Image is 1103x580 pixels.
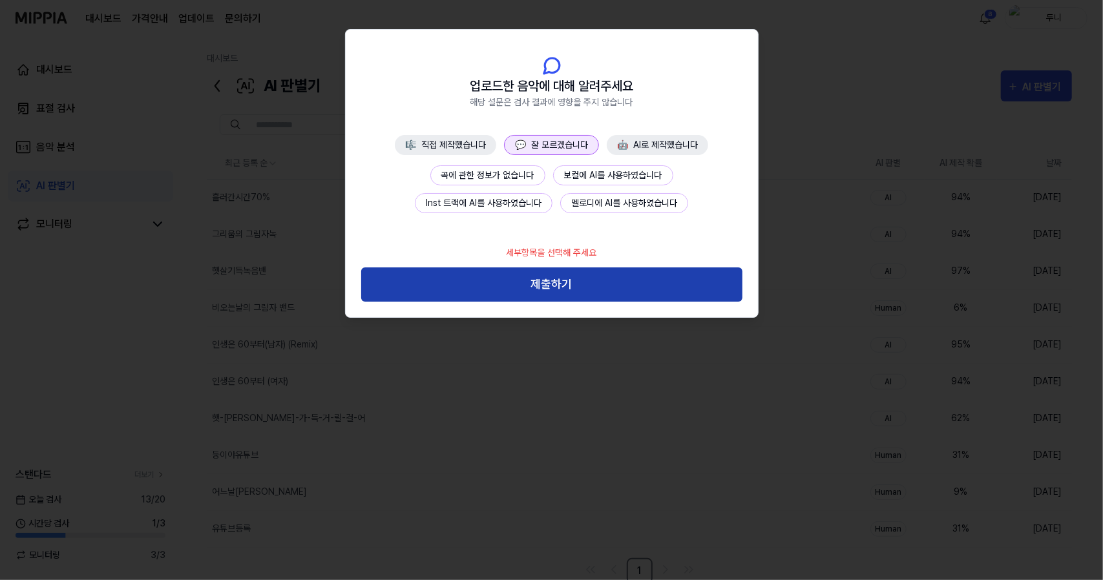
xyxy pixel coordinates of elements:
button: 🎼직접 제작했습니다 [395,135,496,155]
button: 💬잘 모르겠습니다 [504,135,599,155]
span: 해당 설문은 검사 결과에 영향을 주지 않습니다 [470,96,633,109]
button: Inst 트랙에 AI를 사용하였습니다 [415,193,552,213]
span: 🎼 [405,140,416,150]
button: 🤖AI로 제작했습니다 [607,135,708,155]
button: 보컬에 AI를 사용하였습니다 [553,165,673,185]
span: 🤖 [617,140,628,150]
span: 업로드한 음악에 대해 알려주세요 [470,76,633,96]
button: 곡에 관한 정보가 없습니다 [430,165,545,185]
span: 💬 [515,140,526,150]
button: 멜로디에 AI를 사용하였습니다 [560,193,688,213]
button: 제출하기 [361,267,742,302]
div: 세부항목을 선택해 주세요 [499,238,605,267]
